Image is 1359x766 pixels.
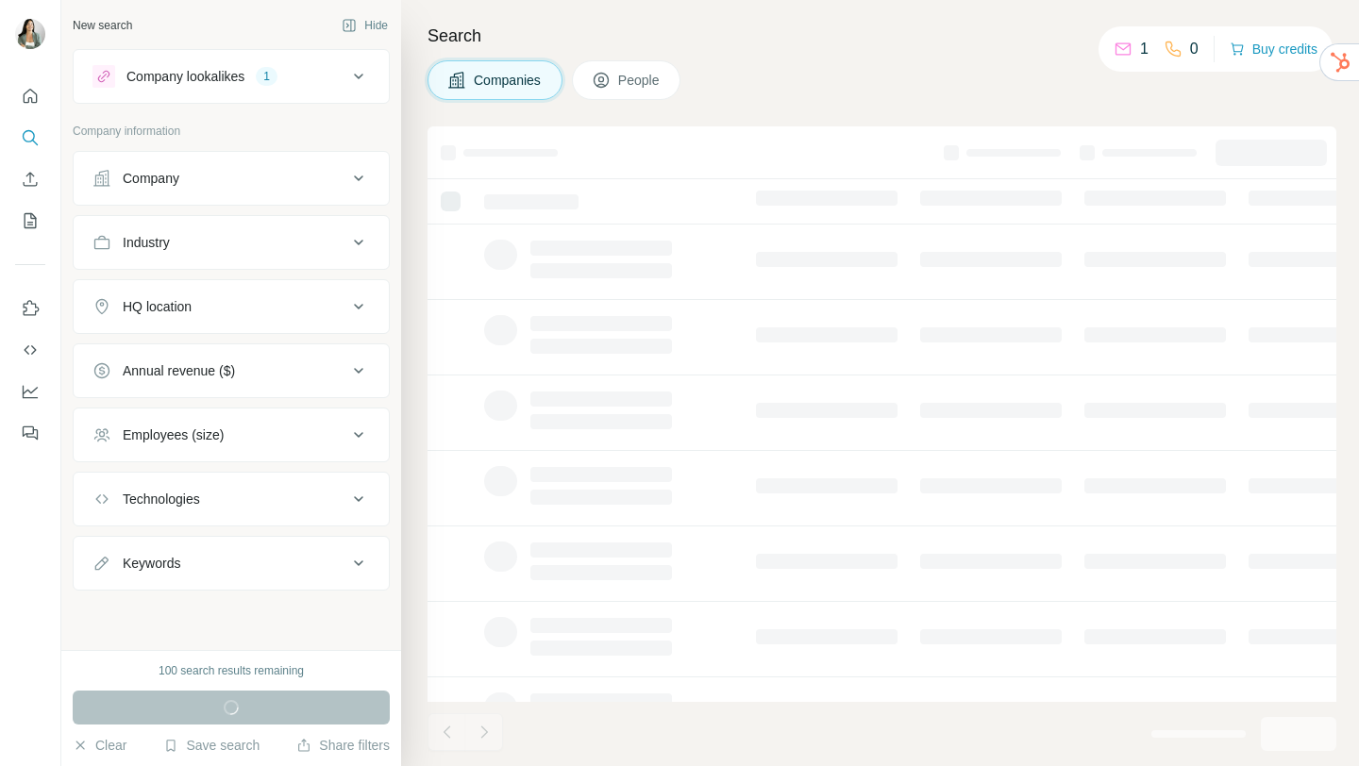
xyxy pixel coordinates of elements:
button: Technologies [74,476,389,522]
span: Companies [474,71,543,90]
button: Search [15,121,45,155]
button: Enrich CSV [15,162,45,196]
button: Employees (size) [74,412,389,458]
button: Keywords [74,541,389,586]
button: Use Surfe API [15,333,45,367]
button: Hide [328,11,401,40]
button: Dashboard [15,375,45,408]
div: 1 [256,68,277,85]
button: Company lookalikes1 [74,54,389,99]
button: Annual revenue ($) [74,348,389,393]
p: 0 [1190,38,1199,60]
button: My lists [15,204,45,238]
div: HQ location [123,297,192,316]
div: Employees (size) [123,425,224,444]
p: 1 [1140,38,1149,60]
button: Company [74,156,389,201]
div: Industry [123,233,170,252]
button: Save search [163,736,260,755]
div: Technologies [123,490,200,508]
button: Quick start [15,79,45,113]
button: HQ location [74,284,389,329]
button: Feedback [15,416,45,450]
button: Share filters [296,736,390,755]
div: Company [123,169,179,188]
div: New search [73,17,132,34]
div: 100 search results remaining [159,662,304,679]
h4: Search [428,23,1336,49]
button: Clear [73,736,126,755]
div: Annual revenue ($) [123,361,235,380]
button: Use Surfe on LinkedIn [15,291,45,325]
button: Buy credits [1230,36,1317,62]
div: Company lookalikes [126,67,244,86]
button: Industry [74,220,389,265]
img: Avatar [15,19,45,49]
p: Company information [73,123,390,140]
div: Keywords [123,554,180,573]
span: People [618,71,662,90]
